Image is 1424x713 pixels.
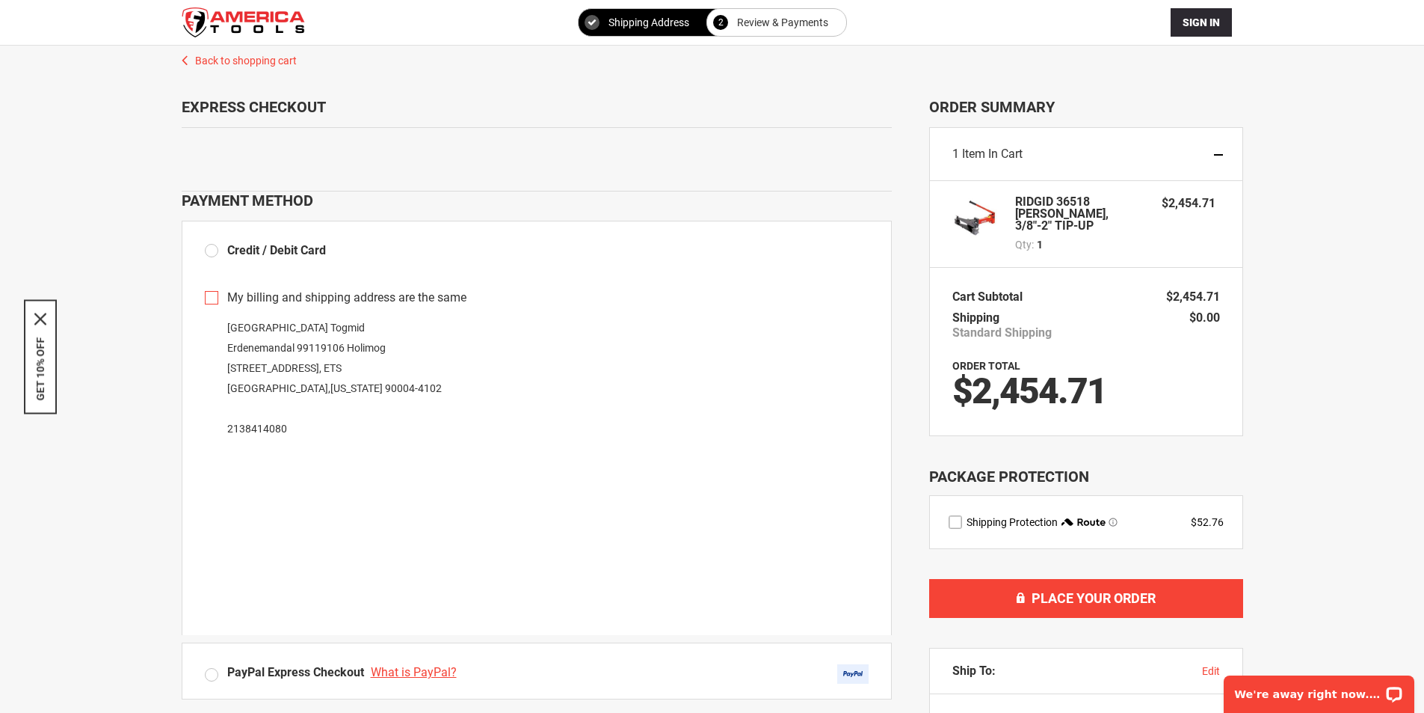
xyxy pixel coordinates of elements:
img: America Tools [182,7,305,37]
span: Standard Shipping [952,325,1052,340]
div: route shipping protection selector element [949,515,1224,530]
button: Close [34,313,46,325]
span: What is PayPal? [371,665,457,679]
span: Shipping Protection [967,516,1058,528]
span: Qty [1015,239,1032,251]
span: Shipping Address [608,13,689,31]
span: $0.00 [1189,310,1220,325]
span: PayPal Express Checkout [227,665,364,679]
span: [US_STATE] [330,382,383,394]
button: Place Your Order [929,579,1243,618]
span: Item in Cart [962,147,1023,161]
span: Shipping [952,310,999,325]
iframe: Secure express checkout frame [179,132,895,176]
span: Learn more [1109,518,1118,527]
span: Credit / Debit Card [227,243,326,257]
iframe: Secure payment input frame [202,444,872,635]
span: Order Summary [929,98,1243,116]
a: What is PayPal? [371,665,460,679]
span: Place Your Order [1032,590,1156,606]
svg: close icon [34,313,46,325]
img: RIDGID 36518 BENDER, 3/8"-2" TIP-UP [952,196,997,241]
span: Review & Payments [737,13,828,31]
span: Ship To: [952,664,996,679]
th: Cart Subtotal [952,287,1030,307]
div: $52.76 [1191,515,1224,530]
span: Sign In [1183,16,1220,28]
iframe: LiveChat chat widget [1214,666,1424,713]
a: 2138414080 [227,423,287,435]
span: My billing and shipping address are the same [227,290,466,307]
span: 1 [1037,237,1043,252]
button: GET 10% OFF [34,337,46,400]
span: 2 [718,13,724,31]
div: [GEOGRAPHIC_DATA] Togmid Erdenemandal 99119106 Holimog [STREET_ADDRESS], ETS [GEOGRAPHIC_DATA] , ... [205,318,869,439]
strong: RIDGID 36518 [PERSON_NAME], 3/8"-2" TIP-UP [1015,196,1147,232]
span: $2,454.71 [952,370,1106,412]
span: 1 [952,147,959,161]
button: edit [1202,664,1220,679]
div: Package Protection [929,466,1243,488]
span: Express Checkout [182,98,326,116]
img: Acceptance Mark [837,664,869,684]
a: store logo [182,7,305,37]
span: edit [1202,665,1220,677]
div: Payment Method [182,192,892,209]
strong: Order Total [952,360,1020,372]
button: Sign In [1171,8,1232,37]
span: $2,454.71 [1162,196,1215,210]
a: Back to shopping cart [167,46,1258,68]
span: $2,454.71 [1166,290,1220,304]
